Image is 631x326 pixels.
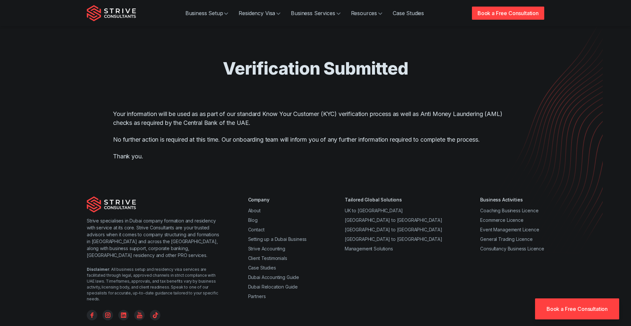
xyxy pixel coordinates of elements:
img: Strive Consultants [87,196,136,213]
a: Management Solutions [345,246,393,251]
a: Strive Accounting [248,246,285,251]
strong: Disclaimer [87,267,109,272]
a: Coaching Business Licence [480,208,538,213]
p: No further action is required at this time. Our onboarding team will inform you of any further in... [113,135,518,144]
a: Dubai Accounting Guide [248,274,299,280]
a: Resources [346,7,388,20]
h1: Verification Submitted [105,58,526,79]
a: Partners [248,293,266,299]
div: Tailored Global Solutions [345,196,442,203]
a: Business Services [286,7,345,20]
img: Strive Consultants [87,5,136,21]
a: [GEOGRAPHIC_DATA] to [GEOGRAPHIC_DATA] [345,236,442,242]
a: Consultancy Business Licence [480,246,544,251]
a: Dubai Relocation Guide [248,284,298,290]
a: General Trading Licence [480,236,532,242]
a: Client Testimonials [248,255,287,261]
a: Book a Free Consultation [535,298,619,319]
div: : All business setup and residency visa services are facilitated through legal, approved channels... [87,267,222,302]
a: Instagram [103,310,113,320]
a: Blog [248,217,258,223]
a: Facebook [87,310,97,320]
p: Strive specialises in Dubai company formation and residency with service at its core. Strive Cons... [87,217,222,259]
p: Thank you. [113,152,518,161]
a: YouTube [134,310,145,320]
p: Your information will be used as as part of our standard Know Your Customer (KYC) verification pr... [113,109,518,127]
a: Ecommerce Licence [480,217,523,223]
a: Linkedin [118,310,129,320]
div: Company [248,196,307,203]
div: Business Activities [480,196,544,203]
a: Event Management Licence [480,227,539,232]
a: Setting up a Dubai Business [248,236,307,242]
a: Contact [248,227,265,232]
a: [GEOGRAPHIC_DATA] to [GEOGRAPHIC_DATA] [345,227,442,232]
a: [GEOGRAPHIC_DATA] to [GEOGRAPHIC_DATA] [345,217,442,223]
a: Case Studies [248,265,276,270]
a: Book a Free Consultation [472,7,544,20]
a: UK to [GEOGRAPHIC_DATA] [345,208,403,213]
a: About [248,208,261,213]
a: TikTok [150,310,160,320]
a: Case Studies [387,7,429,20]
a: Business Setup [180,7,234,20]
a: Residency Visa [233,7,286,20]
